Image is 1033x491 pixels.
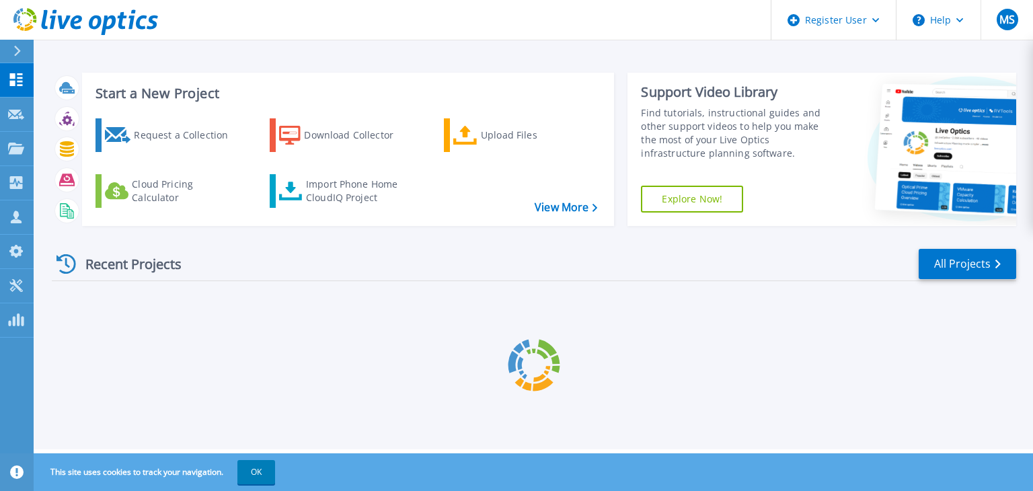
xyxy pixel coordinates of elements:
[306,178,411,204] div: Import Phone Home CloudIQ Project
[641,106,836,160] div: Find tutorials, instructional guides and other support videos to help you make the most of your L...
[919,249,1016,279] a: All Projects
[999,14,1015,25] span: MS
[132,178,239,204] div: Cloud Pricing Calculator
[95,86,597,101] h3: Start a New Project
[641,186,743,213] a: Explore Now!
[270,118,420,152] a: Download Collector
[481,122,588,149] div: Upload Files
[52,248,200,280] div: Recent Projects
[641,83,836,101] div: Support Video Library
[134,122,241,149] div: Request a Collection
[95,118,245,152] a: Request a Collection
[535,201,597,214] a: View More
[95,174,245,208] a: Cloud Pricing Calculator
[237,460,275,484] button: OK
[37,460,275,484] span: This site uses cookies to track your navigation.
[444,118,594,152] a: Upload Files
[304,122,412,149] div: Download Collector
